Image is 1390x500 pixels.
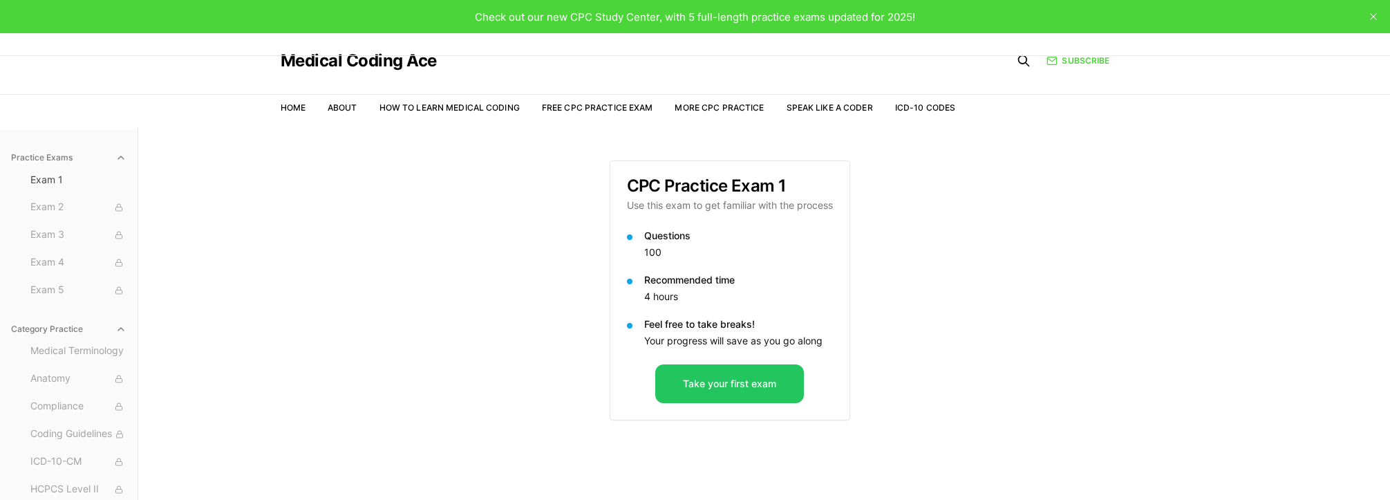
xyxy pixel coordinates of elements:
h3: CPC Practice Exam 1 [627,178,833,194]
span: Anatomy [30,371,126,387]
span: Exam 1 [30,173,126,187]
span: Exam 2 [30,200,126,215]
button: Practice Exams [6,147,132,169]
span: Exam 3 [30,228,126,243]
p: Use this exam to get familiar with the process [627,198,833,212]
button: Compliance [25,396,132,418]
a: Medical Coding Ace [281,53,437,69]
span: Medical Terminology [30,344,126,359]
button: Take your first exam [655,364,804,403]
button: Anatomy [25,368,132,390]
a: Free CPC Practice Exam [542,102,653,113]
span: HCPCS Level II [30,482,126,497]
span: Exam 4 [30,255,126,270]
p: Your progress will save as you go along [644,334,833,348]
button: Exam 5 [25,279,132,302]
button: Coding Guidelines [25,423,132,445]
button: Exam 3 [25,224,132,246]
button: Exam 2 [25,196,132,219]
a: More CPC Practice [675,102,764,113]
a: How to Learn Medical Coding [379,102,520,113]
span: Compliance [30,399,126,414]
p: Recommended time [644,273,833,287]
button: ICD-10-CM [25,451,132,473]
button: Exam 4 [25,252,132,274]
a: Home [281,102,306,113]
button: Exam 1 [25,169,132,191]
a: Speak Like a Coder [787,102,873,113]
a: About [328,102,357,113]
button: close [1362,6,1384,28]
button: Category Practice [6,318,132,340]
iframe: portal-trigger [1161,432,1390,500]
span: Check out our new CPC Study Center, with 5 full-length practice exams updated for 2025! [475,10,915,24]
a: Subscribe [1046,55,1109,67]
p: Feel free to take breaks! [644,317,833,331]
a: ICD-10 Codes [895,102,955,113]
span: Exam 5 [30,283,126,298]
span: Coding Guidelines [30,427,126,442]
p: Questions [644,229,833,243]
p: 100 [644,246,833,259]
button: Medical Terminology [25,340,132,362]
span: ICD-10-CM [30,454,126,470]
p: 4 hours [644,290,833,304]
